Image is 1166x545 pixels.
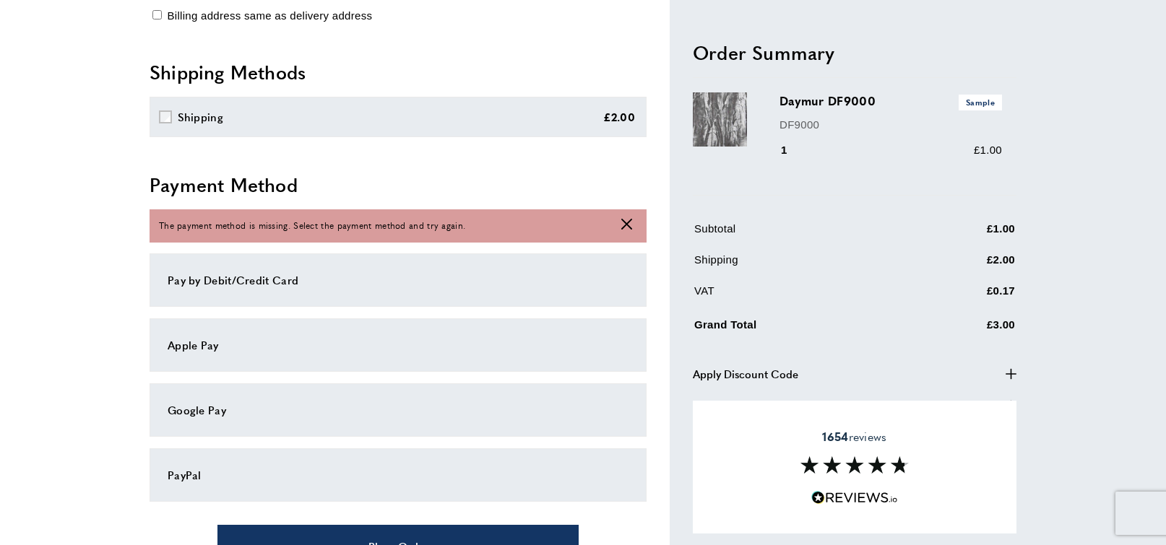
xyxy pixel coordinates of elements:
[915,313,1015,344] td: £3.00
[974,144,1002,156] span: £1.00
[694,282,914,310] td: VAT
[780,92,1002,110] h3: Daymur DF9000
[159,219,465,232] span: The payment method is missing. Select the payment method and try again.
[693,365,798,382] span: Apply Discount Code
[150,172,647,198] h2: Payment Method
[959,95,1002,110] span: Sample
[915,251,1015,279] td: £2.00
[694,251,914,279] td: Shipping
[915,282,1015,310] td: £0.17
[693,396,807,414] span: Apply Order Comment
[603,108,636,126] div: £2.00
[152,10,162,19] input: Billing address same as delivery address
[780,141,808,159] div: 1
[178,108,223,126] div: Shipping
[168,336,629,354] div: Apple Pay
[168,466,629,484] div: PayPal
[811,491,898,505] img: Reviews.io 5 stars
[780,115,1002,133] p: DF9000
[694,220,914,248] td: Subtotal
[800,456,909,474] img: Reviews section
[167,9,372,22] span: Billing address same as delivery address
[693,92,747,147] img: Daymur DF9000
[822,428,848,445] strong: 1654
[150,59,647,85] h2: Shipping Methods
[694,313,914,344] td: Grand Total
[168,401,629,419] div: Google Pay
[168,271,629,289] div: Pay by Debit/Credit Card
[915,220,1015,248] td: £1.00
[822,430,886,444] span: reviews
[693,39,1016,65] h2: Order Summary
